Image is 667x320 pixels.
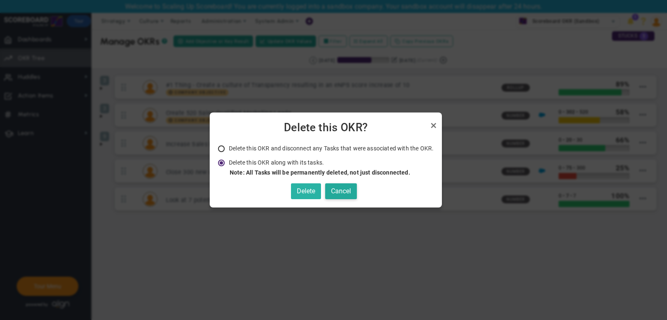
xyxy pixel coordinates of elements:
a: Close [429,120,439,130]
strong: Note: All Tasks will be permanently deleted, not just disconnected. [230,169,410,176]
span: Delete this OKR along with its tasks. [229,159,324,166]
button: Delete [291,183,321,200]
button: Cancel [325,183,357,200]
span: Delete this OKR? [216,121,435,135]
span: Delete this OKR and disconnect any Tasks that were associated with the OKR. [229,145,434,152]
